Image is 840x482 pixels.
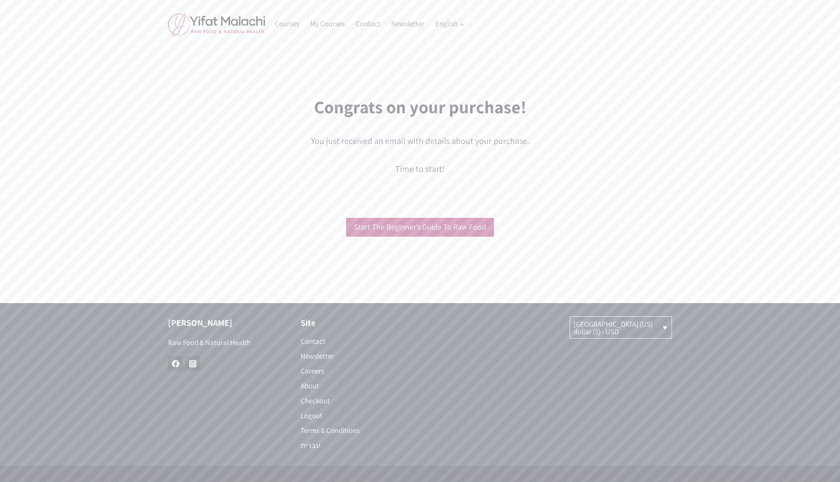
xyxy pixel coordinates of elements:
[269,14,305,35] a: Courses
[269,14,470,35] nav: Primary
[430,14,471,35] a: English
[168,356,183,371] a: Facebook
[168,162,672,176] p: Time to start!
[301,334,407,349] a: Contact
[168,337,274,349] p: Raw Food & Natural Health
[305,14,350,35] a: My Courses
[168,316,274,329] h2: [PERSON_NAME]
[350,14,386,35] a: Contact
[346,218,494,237] a: Start The Beginner’s Guide To Raw Food
[168,13,265,36] img: yifat_logo41_en.png
[301,438,407,453] a: עברית
[168,134,672,148] p: You just received an email with details about your purchase.
[168,94,672,120] h1: Congrats on your purchase!
[301,393,407,408] a: Checkout
[301,363,407,378] a: Careers
[301,316,407,329] h2: Site
[301,408,407,423] a: Logout
[185,356,200,371] a: Instagram
[301,423,407,438] a: Terms & Conditions
[301,349,407,363] a: Newsletter
[570,317,672,338] a: [GEOGRAPHIC_DATA] (US) dollar ($) - USD
[435,18,465,30] span: English
[301,378,407,393] a: About
[386,14,430,35] a: Newsletter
